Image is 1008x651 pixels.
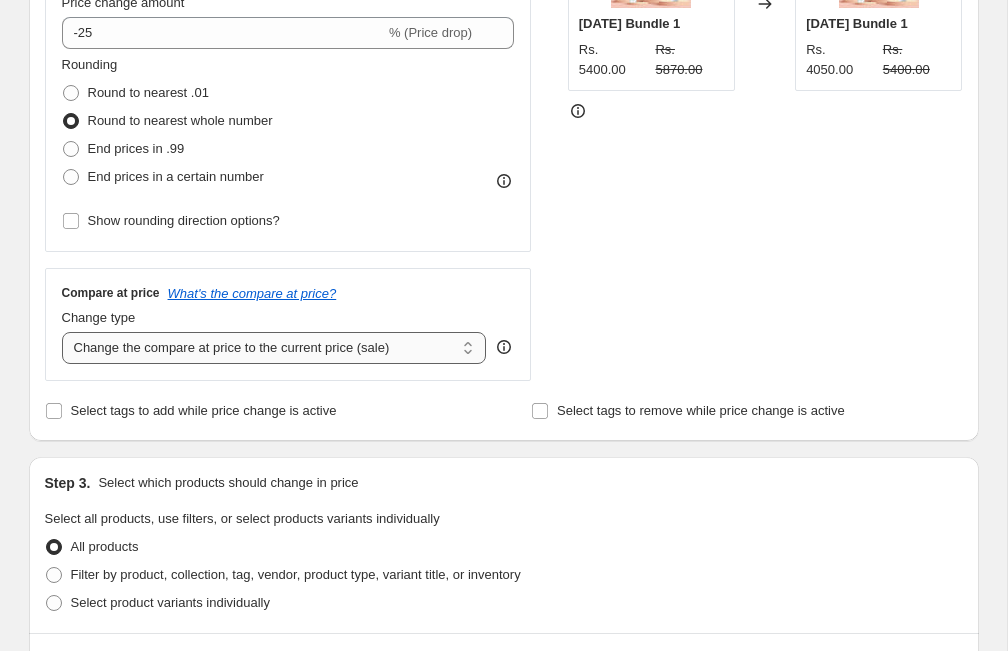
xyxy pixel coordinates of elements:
span: Round to nearest .01 [88,85,209,100]
span: [DATE] Bundle 1 [579,16,681,31]
button: What's the compare at price? [168,286,337,301]
strike: Rs. 5400.00 [883,40,952,80]
input: -15 [62,17,385,49]
span: Show rounding direction options? [88,213,280,228]
div: Rs. 4050.00 [806,40,875,80]
strike: Rs. 5870.00 [655,40,724,80]
div: Rs. 5400.00 [579,40,648,80]
span: Round to nearest whole number [88,113,273,128]
span: Select tags to remove while price change is active [557,403,845,418]
span: [DATE] Bundle 1 [806,16,908,31]
span: Filter by product, collection, tag, vendor, product type, variant title, or inventory [71,567,521,582]
div: help [494,337,514,357]
span: Select tags to add while price change is active [71,403,337,418]
h3: Compare at price [62,285,160,301]
span: Select all products, use filters, or select products variants individually [45,511,440,526]
span: Rounding [62,57,118,72]
p: Select which products should change in price [98,473,358,493]
span: Change type [62,310,136,325]
h2: Step 3. [45,473,91,493]
span: Select product variants individually [71,595,270,610]
span: End prices in a certain number [88,169,264,184]
span: All products [71,539,139,554]
span: End prices in .99 [88,141,185,156]
span: % (Price drop) [389,25,472,40]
